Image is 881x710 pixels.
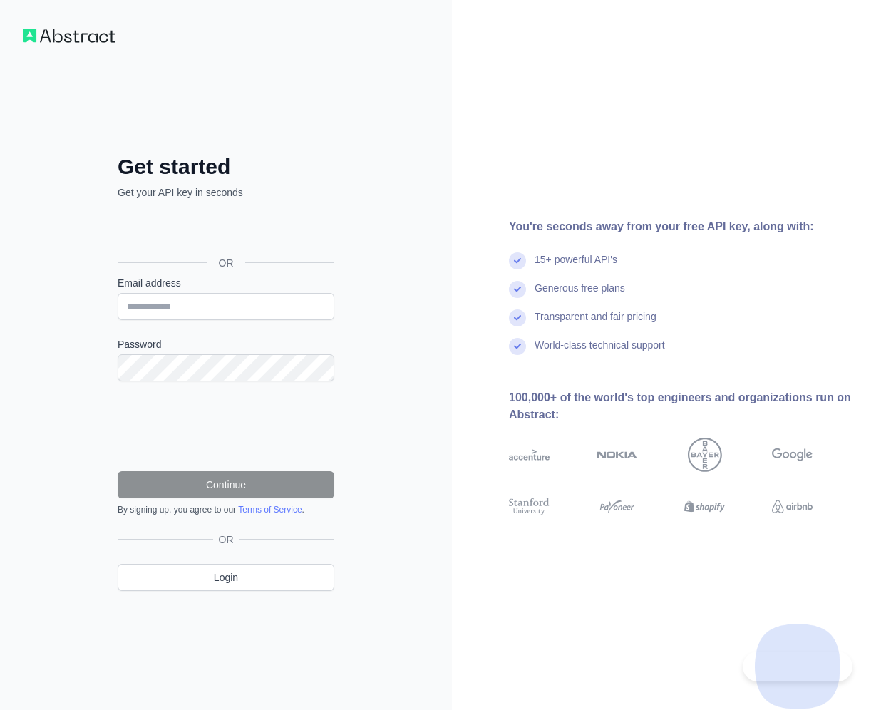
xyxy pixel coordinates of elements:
img: accenture [509,438,550,472]
img: google [772,438,813,472]
div: Увійти через Google (відкриється в новій вкладці) [118,215,331,247]
iframe: Toggle Customer Support [743,652,852,681]
img: payoneer [597,496,637,517]
a: Login [118,564,334,591]
p: Get your API key in seconds [118,185,334,200]
label: Password [118,337,334,351]
div: Generous free plans [535,281,625,309]
img: check mark [509,309,526,326]
img: check mark [509,252,526,269]
div: 100,000+ of the world's top engineers and organizations run on Abstract: [509,389,858,423]
div: World-class technical support [535,338,665,366]
img: check mark [509,338,526,355]
img: shopify [684,496,725,517]
img: airbnb [772,496,813,517]
span: OR [207,256,245,270]
span: OR [213,532,239,547]
div: Transparent and fair pricing [535,309,656,338]
div: You're seconds away from your free API key, along with: [509,218,858,235]
label: Email address [118,276,334,290]
iframe: Кнопка "Увійти через Google" [110,215,339,247]
img: nokia [597,438,637,472]
h2: Get started [118,154,334,180]
button: Continue [118,471,334,498]
img: stanford university [509,496,550,517]
img: check mark [509,281,526,298]
iframe: reCAPTCHA [118,398,334,454]
div: By signing up, you agree to our . [118,504,334,515]
a: Terms of Service [238,505,302,515]
img: bayer [688,438,722,472]
img: Workflow [23,29,115,43]
div: 15+ powerful API's [535,252,617,281]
